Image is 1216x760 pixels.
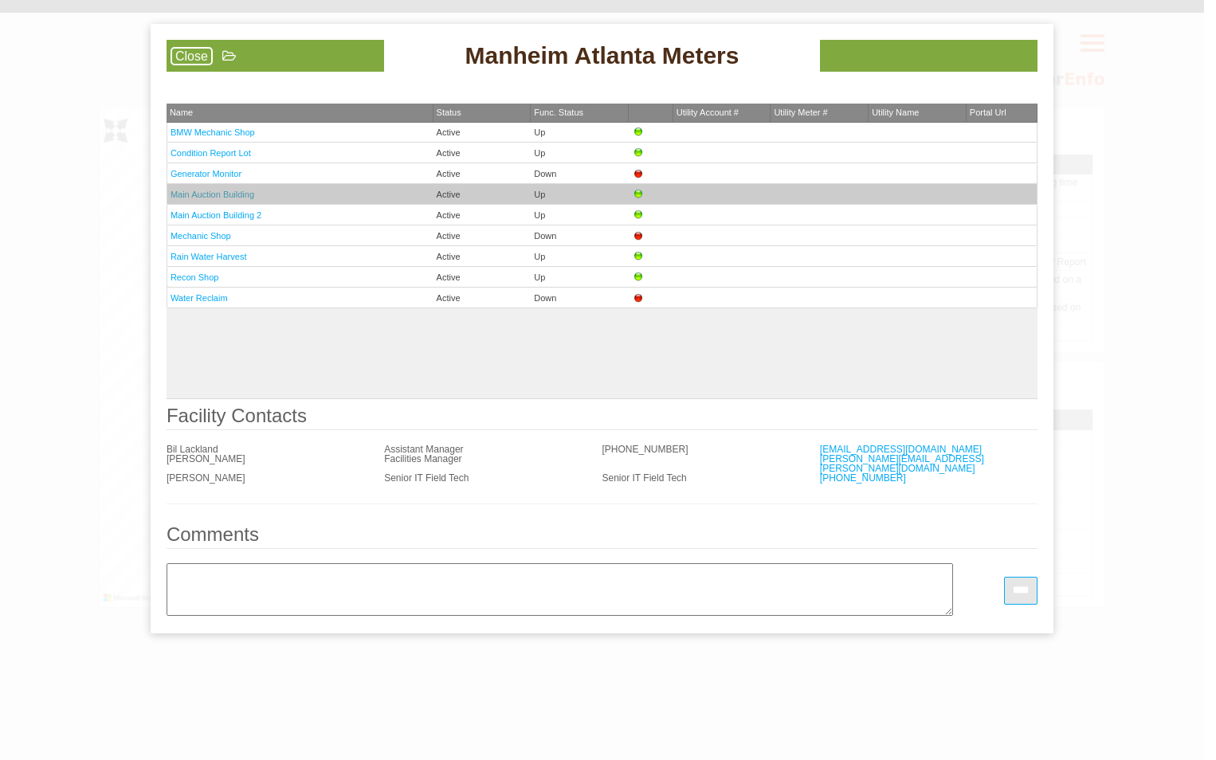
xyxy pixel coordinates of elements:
[602,472,687,484] span: Senior IT Field Tech
[632,250,645,263] img: Up
[171,210,261,220] a: Main Auction Building 2
[384,453,461,464] span: Facilities Manager
[384,472,469,484] span: Senior IT Field Tech
[531,143,629,163] td: Up
[171,231,231,241] a: Mechanic Shop
[869,104,967,123] th: Utility Name
[632,147,645,159] img: Up
[167,453,245,464] span: [PERSON_NAME]
[171,293,228,303] a: Water Reclaim
[531,205,629,225] td: Up
[771,104,869,123] th: Utility Meter #
[531,246,629,267] td: Up
[433,123,532,143] td: Active
[531,123,629,143] td: Up
[820,444,982,455] a: [EMAIL_ADDRESS][DOMAIN_NAME]
[632,167,645,180] img: Down
[970,108,1006,117] span: Portal Url
[167,104,433,123] th: Name
[433,163,532,184] td: Active
[465,40,739,72] span: Manheim Atlanta Meters
[677,108,739,117] span: Utility Account #
[534,108,583,117] span: Func. Status
[820,453,984,474] a: [PERSON_NAME][EMAIL_ADDRESS][PERSON_NAME][DOMAIN_NAME]
[629,104,673,123] th: &nbsp;
[167,472,245,484] span: [PERSON_NAME]
[433,246,532,267] td: Active
[433,104,532,123] th: Status
[673,104,771,123] th: Utility Account #
[602,444,688,455] span: [PHONE_NUMBER]
[170,108,193,117] span: Name
[967,104,1038,123] th: Portal Url
[433,143,532,163] td: Active
[167,406,1038,430] legend: Facility Contacts
[632,292,645,304] img: Down
[171,252,247,261] a: Rain Water Harvest
[632,209,645,221] img: Up
[433,205,532,225] td: Active
[167,525,1038,549] legend: Comments
[774,108,827,117] span: Utility Meter #
[433,184,532,205] td: Active
[433,225,532,246] td: Active
[531,288,629,308] td: Down
[171,190,254,199] a: Main Auction Building
[171,272,219,282] a: Recon Shop
[171,47,213,65] a: Close
[171,127,255,137] a: BMW Mechanic Shop
[872,108,919,117] span: Utility Name
[531,163,629,184] td: Down
[384,444,463,455] span: Assistant Manager
[820,472,906,484] a: [PHONE_NUMBER]
[433,267,532,288] td: Active
[531,184,629,205] td: Up
[433,288,532,308] td: Active
[167,444,218,455] span: Bil Lackland
[531,225,629,246] td: Down
[171,169,241,178] a: Generator Monitor
[632,188,645,201] img: Up
[171,148,251,158] a: Condition Report Lot
[632,229,645,242] img: Down
[531,267,629,288] td: Up
[632,126,645,139] img: Up
[437,108,461,117] span: Status
[632,271,645,284] img: Up
[531,104,629,123] th: Func. Status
